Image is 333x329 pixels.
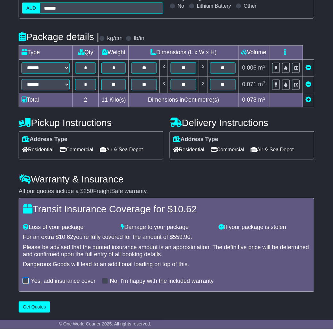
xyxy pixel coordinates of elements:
[22,145,53,155] span: Residential
[22,136,67,143] label: Address Type
[178,3,184,9] label: No
[73,46,99,60] td: Qty
[251,145,294,155] span: Air & Sea Depot
[306,97,312,103] a: Add new item
[306,65,312,71] a: Remove this item
[19,32,99,42] h4: Package details |
[23,204,310,215] h4: Transit Insurance Coverage for $
[22,3,40,14] label: AUD
[244,3,257,9] label: Other
[101,97,108,103] span: 11
[31,278,95,285] label: Yes, add insurance cover
[23,234,310,241] div: For an extra $ you're fully covered for the amount of $ .
[99,46,129,60] td: Weight
[107,35,123,42] label: kg/cm
[19,174,314,185] h4: Warranty & Insurance
[60,145,93,155] span: Commercial
[239,46,269,60] td: Volume
[160,60,168,77] td: x
[59,234,73,240] span: 10.62
[258,81,266,88] span: m
[258,97,266,103] span: m
[242,65,257,71] span: 0.006
[197,3,231,9] label: Lithium Battery
[242,81,257,88] span: 0.071
[19,118,163,128] h4: Pickup Instructions
[23,244,310,258] div: Please be advised that the quoted insurance amount is an approximation. The definitive price will...
[19,46,73,60] td: Type
[263,64,266,69] sup: 3
[20,224,117,231] div: Loss of your package
[117,224,215,231] div: Damage to your package
[73,93,99,107] td: 2
[211,145,244,155] span: Commercial
[306,81,312,88] a: Remove this item
[263,81,266,86] sup: 3
[23,261,310,268] div: Dangerous Goods will lead to an additional loading on top of this.
[242,97,257,103] span: 0.078
[173,145,204,155] span: Residential
[59,322,151,327] span: © One World Courier 2025. All rights reserved.
[263,96,266,101] sup: 3
[84,188,93,195] span: 250
[258,65,266,71] span: m
[129,93,239,107] td: Dimensions in Centimetre(s)
[19,302,50,313] button: Get Quotes
[216,224,313,231] div: If your package is stolen
[110,278,214,285] label: No, I'm happy with the included warranty
[173,136,218,143] label: Address Type
[173,204,197,215] span: 10.62
[199,77,208,93] td: x
[19,188,314,195] div: All our quotes include a $ FreightSafe warranty.
[134,35,144,42] label: lb/in
[19,93,73,107] td: Total
[129,46,239,60] td: Dimensions (L x W x H)
[100,145,143,155] span: Air & Sea Depot
[170,118,314,128] h4: Delivery Instructions
[160,77,168,93] td: x
[173,234,191,240] span: 559.90
[99,93,129,107] td: Kilo(s)
[199,60,208,77] td: x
